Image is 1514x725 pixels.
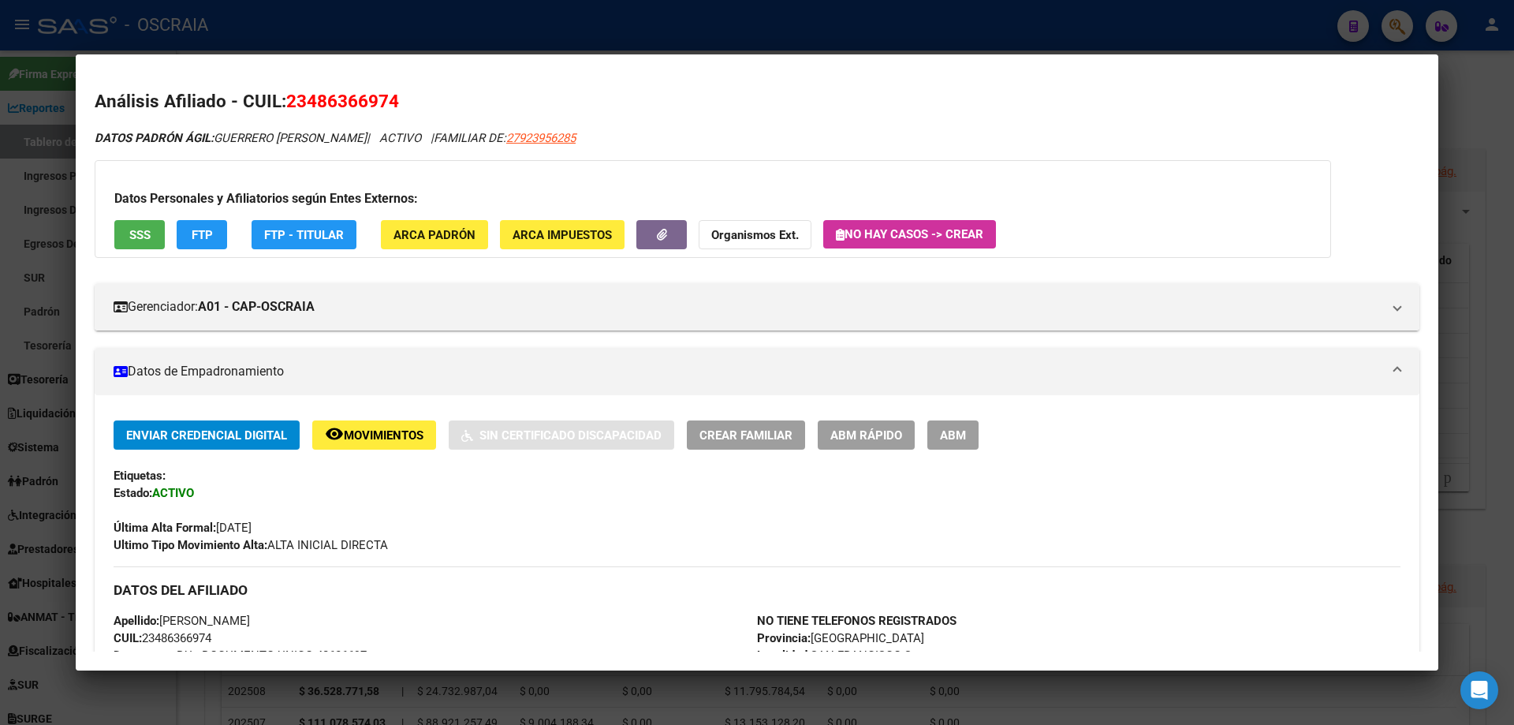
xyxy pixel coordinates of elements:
[286,91,399,111] span: 23486366974
[114,648,367,663] span: DU - DOCUMENTO UNICO 48636697
[114,521,216,535] strong: Última Alta Formal:
[506,131,576,145] span: 27923956285
[830,428,902,443] span: ABM Rápido
[114,538,267,552] strong: Ultimo Tipo Movimiento Alta:
[479,428,662,443] span: Sin Certificado Discapacidad
[114,220,165,249] button: SSS
[344,428,423,443] span: Movimientos
[687,420,805,450] button: Crear Familiar
[114,538,388,552] span: ALTA INICIAL DIRECTA
[940,428,966,443] span: ABM
[818,420,915,450] button: ABM Rápido
[114,420,300,450] button: Enviar Credencial Digital
[95,348,1419,395] mat-expansion-panel-header: Datos de Empadronamiento
[114,189,1311,208] h3: Datos Personales y Afiliatorios según Entes Externos:
[699,428,792,443] span: Crear Familiar
[114,521,252,535] span: [DATE]
[177,220,227,249] button: FTP
[252,220,356,249] button: FTP - Titular
[114,614,250,628] span: [PERSON_NAME]
[114,581,1400,599] h3: DATOS DEL AFILIADO
[325,424,344,443] mat-icon: remove_red_eye
[449,420,674,450] button: Sin Certificado Discapacidad
[126,428,287,443] span: Enviar Credencial Digital
[757,631,811,645] strong: Provincia:
[312,420,436,450] button: Movimientos
[757,648,811,663] strong: Localidad:
[836,227,983,241] span: No hay casos -> Crear
[757,631,924,645] span: [GEOGRAPHIC_DATA]
[699,220,811,249] button: Organismos Ext.
[114,486,152,500] strong: Estado:
[393,228,475,242] span: ARCA Padrón
[823,220,996,249] button: No hay casos -> Crear
[114,362,1382,381] mat-panel-title: Datos de Empadronamiento
[95,283,1419,331] mat-expansion-panel-header: Gerenciador:A01 - CAP-OSCRAIA
[757,614,957,628] strong: NO TIENE TELEFONOS REGISTRADOS
[95,88,1419,115] h2: Análisis Afiliado - CUIL:
[500,220,625,249] button: ARCA Impuestos
[192,228,213,242] span: FTP
[114,648,177,663] strong: Documento:
[114,631,211,645] span: 23486366974
[264,228,344,242] span: FTP - Titular
[198,297,315,316] strong: A01 - CAP-OSCRAIA
[95,131,214,145] strong: DATOS PADRÓN ÁGIL:
[513,228,612,242] span: ARCA Impuestos
[114,297,1382,316] mat-panel-title: Gerenciador:
[114,614,159,628] strong: Apellido:
[711,228,799,242] strong: Organismos Ext.
[114,469,166,483] strong: Etiquetas:
[129,228,151,242] span: SSS
[381,220,488,249] button: ARCA Padrón
[95,131,367,145] span: GUERRERO [PERSON_NAME]
[95,131,576,145] i: | ACTIVO |
[114,631,142,645] strong: CUIL:
[1460,671,1498,709] div: Open Intercom Messenger
[927,420,979,450] button: ABM
[434,131,576,145] span: FAMILIAR DE:
[757,648,912,663] span: SAN FRANCISCO S
[152,486,194,500] strong: ACTIVO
